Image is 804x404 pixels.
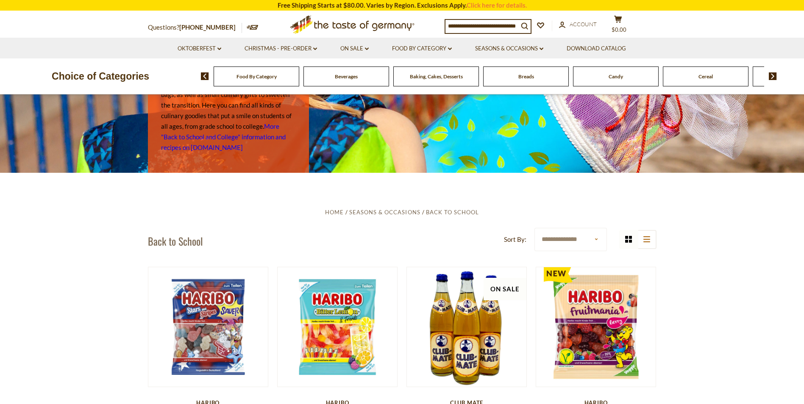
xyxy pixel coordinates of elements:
a: Breads [518,73,534,80]
a: Seasons & Occasions [349,209,420,216]
button: $0.00 [606,15,631,36]
a: Candy [609,73,623,80]
a: Click here for details. [467,1,527,9]
label: Sort By: [504,234,526,245]
img: previous arrow [201,72,209,80]
span: $0.00 [612,26,626,33]
img: Haribo "Stars and Stripes” Sour Gummies, 175g - Made in Germany [148,267,268,387]
a: Christmas - PRE-ORDER [245,44,317,53]
img: Club Mate Energy Soft Drink with Yerba Mate Tea, 6 bottles - SALE [407,267,527,387]
a: Seasons & Occasions [475,44,543,53]
a: Food By Category [236,73,277,80]
a: Back to School [426,209,479,216]
a: On Sale [340,44,369,53]
img: Haribo Fruitmania Berry Gummies, 160g - Made in Germany [536,267,656,387]
a: Home [325,209,344,216]
p: Questions? [148,22,242,33]
a: Account [559,20,597,29]
img: next arrow [769,72,777,80]
a: Baking, Cakes, Desserts [410,73,463,80]
a: Beverages [335,73,358,80]
a: Food By Category [392,44,452,53]
img: Haribo "Bitter Lemon & Friends” Gummy, 160g - Made in Germany [278,267,398,387]
a: Download Catalog [567,44,626,53]
span: Account [570,21,597,28]
a: Cereal [698,73,713,80]
a: More "Back to School and College" information and recipes on [DOMAIN_NAME] [161,122,286,151]
a: [PHONE_NUMBER] [179,23,236,31]
h1: Back to School [148,235,203,247]
a: Oktoberfest [178,44,221,53]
